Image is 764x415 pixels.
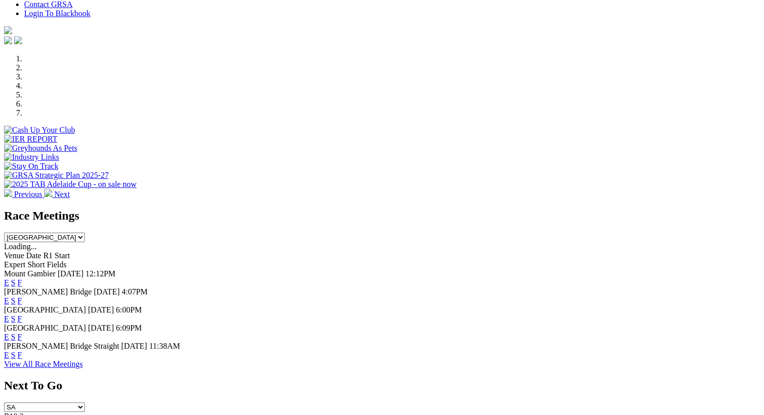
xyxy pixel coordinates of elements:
span: [DATE] [88,324,114,332]
a: F [18,296,22,305]
img: IER REPORT [4,135,57,144]
span: 12:12PM [85,269,116,278]
a: F [18,315,22,323]
a: S [11,315,16,323]
span: [DATE] [121,342,147,350]
a: E [4,333,9,341]
h2: Race Meetings [4,209,760,223]
a: E [4,351,9,359]
span: [GEOGRAPHIC_DATA] [4,324,86,332]
span: 6:09PM [116,324,142,332]
span: [DATE] [94,287,120,296]
a: E [4,315,9,323]
span: Expert [4,260,26,269]
img: Industry Links [4,153,59,162]
a: S [11,278,16,287]
a: F [18,351,22,359]
img: Greyhounds As Pets [4,144,77,153]
a: View All Race Meetings [4,360,83,368]
span: Loading... [4,242,37,251]
span: Short [28,260,45,269]
span: Mount Gambier [4,269,56,278]
img: Cash Up Your Club [4,126,75,135]
a: E [4,296,9,305]
img: chevron-right-pager-white.svg [44,189,52,197]
img: Stay On Track [4,162,58,171]
img: facebook.svg [4,36,12,44]
a: Login To Blackbook [24,9,90,18]
span: Date [26,251,41,260]
a: F [18,333,22,341]
a: Previous [4,190,44,198]
img: GRSA Strategic Plan 2025-27 [4,171,108,180]
img: 2025 TAB Adelaide Cup - on sale now [4,180,137,189]
a: S [11,296,16,305]
h2: Next To Go [4,379,760,392]
span: Next [54,190,70,198]
span: R1 Start [43,251,70,260]
span: [DATE] [58,269,84,278]
span: [DATE] [88,305,114,314]
span: [GEOGRAPHIC_DATA] [4,305,86,314]
a: E [4,278,9,287]
a: S [11,333,16,341]
span: Fields [47,260,66,269]
img: logo-grsa-white.png [4,26,12,34]
span: 4:07PM [122,287,148,296]
img: chevron-left-pager-white.svg [4,189,12,197]
span: 11:38AM [149,342,180,350]
a: F [18,278,22,287]
span: [PERSON_NAME] Bridge Straight [4,342,119,350]
span: Venue [4,251,24,260]
span: 6:00PM [116,305,142,314]
span: Previous [14,190,42,198]
a: Next [44,190,70,198]
span: [PERSON_NAME] Bridge [4,287,92,296]
img: twitter.svg [14,36,22,44]
a: S [11,351,16,359]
